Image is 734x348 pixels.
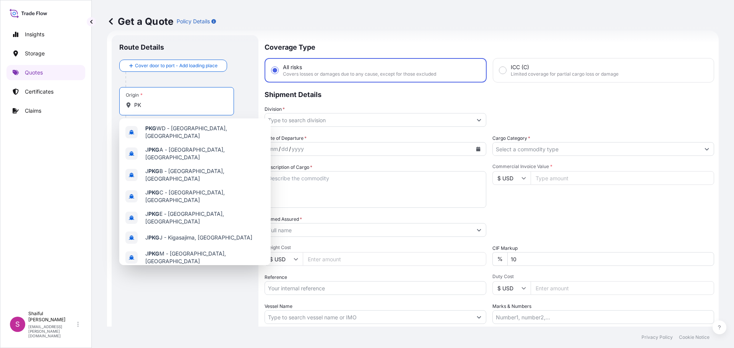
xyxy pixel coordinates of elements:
[145,146,265,161] span: J A - [GEOGRAPHIC_DATA], [GEOGRAPHIC_DATA]
[177,18,210,25] p: Policy Details
[283,63,302,71] span: All risks
[493,142,700,156] input: Select a commodity type
[25,31,44,38] p: Insights
[265,215,302,223] label: Named Assured
[492,274,714,280] span: Duty Cost
[148,250,159,257] b: PKG
[511,63,529,71] span: ICC (C)
[511,71,619,77] span: Limited coverage for partial cargo loss or damage
[281,144,289,154] div: day,
[492,303,531,310] label: Marks & Numbers
[283,71,436,77] span: Covers losses or damages due to any cause, except for those excluded
[265,223,472,237] input: Full name
[700,142,714,156] button: Show suggestions
[145,234,252,241] span: J J - Kigasajima, [GEOGRAPHIC_DATA]
[492,310,714,324] input: Number1, number2,...
[25,88,54,95] p: Certificates
[679,334,710,340] p: Cookie Notice
[126,92,143,98] div: Origin
[531,281,714,295] input: Enter amount
[107,15,174,28] p: Get a Quote
[531,171,714,185] input: Type amount
[148,189,159,196] b: PKG
[119,43,164,52] p: Route Details
[472,310,486,324] button: Show suggestions
[291,144,305,154] div: year,
[119,118,271,265] div: Show suggestions
[25,50,45,57] p: Storage
[472,223,486,237] button: Show suggestions
[507,252,714,266] input: Enter percentage
[492,134,530,142] label: Cargo Category
[303,252,486,266] input: Enter amount
[145,210,265,225] span: J E - [GEOGRAPHIC_DATA], [GEOGRAPHIC_DATA]
[268,144,279,154] div: month,
[472,143,484,155] button: Calendar
[492,252,507,266] div: %
[641,334,673,340] p: Privacy Policy
[145,125,156,131] b: PKG
[265,113,472,127] input: Type to search division
[265,310,472,324] input: Type to search vessel name or IMO
[265,163,312,171] label: Description of Cargo
[265,303,292,310] label: Vessel Name
[25,107,41,115] p: Claims
[265,105,285,113] label: Division
[265,281,486,295] input: Your internal reference
[28,311,76,323] p: Shaiful [PERSON_NAME]
[145,250,265,265] span: J M - [GEOGRAPHIC_DATA], [GEOGRAPHIC_DATA]
[148,234,159,241] b: PKG
[145,167,265,183] span: J B - [GEOGRAPHIC_DATA], [GEOGRAPHIC_DATA]
[265,83,714,105] p: Shipment Details
[265,244,486,251] span: Freight Cost
[145,125,265,140] span: WD - [GEOGRAPHIC_DATA], [GEOGRAPHIC_DATA]
[492,244,518,252] label: CIF Markup
[148,146,159,153] b: PKG
[134,101,224,109] input: Origin
[25,69,43,76] p: Quotes
[145,189,265,204] span: J C - [GEOGRAPHIC_DATA], [GEOGRAPHIC_DATA]
[265,274,287,281] label: Reference
[15,320,20,328] span: S
[265,134,307,142] span: Date of Departure
[289,144,291,154] div: /
[148,210,159,217] b: PKG
[28,324,76,338] p: [EMAIL_ADDRESS][PERSON_NAME][DOMAIN_NAME]
[148,168,159,174] b: PKG
[279,144,281,154] div: /
[265,35,714,58] p: Coverage Type
[472,113,486,127] button: Show suggestions
[492,163,714,170] span: Commercial Invoice Value
[135,62,218,70] span: Cover door to port - Add loading place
